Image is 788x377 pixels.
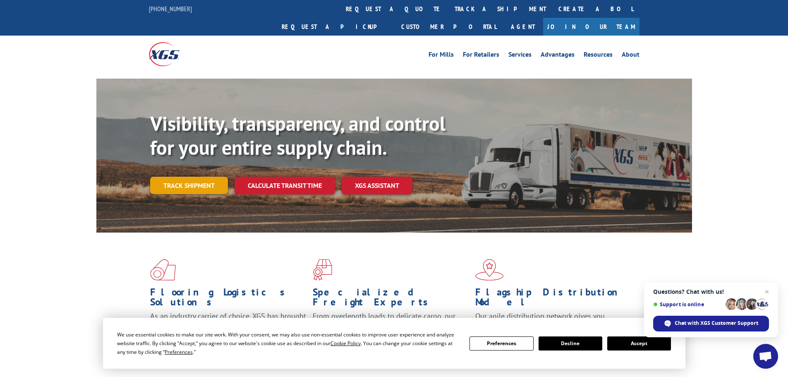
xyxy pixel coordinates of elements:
div: Chat with XGS Customer Support [653,316,769,331]
a: Services [508,51,532,60]
div: We use essential cookies to make our site work. With your consent, we may also use non-essential ... [117,330,460,356]
span: Questions? Chat with us! [653,288,769,295]
a: [PHONE_NUMBER] [149,5,192,13]
span: Our agile distribution network gives you nationwide inventory management on demand. [475,311,628,331]
button: Accept [607,336,671,351]
span: Cookie Policy [331,340,361,347]
a: Calculate transit time [235,177,335,195]
b: Visibility, transparency, and control for your entire supply chain. [150,110,445,160]
span: As an industry carrier of choice, XGS has brought innovation and dedication to flooring logistics... [150,311,306,341]
img: xgs-icon-total-supply-chain-intelligence-red [150,259,176,281]
a: Resources [584,51,613,60]
div: Open chat [753,344,778,369]
a: About [622,51,640,60]
img: xgs-icon-flagship-distribution-model-red [475,259,504,281]
div: Cookie Consent Prompt [103,318,685,369]
span: Close chat [762,287,772,297]
a: Customer Portal [395,18,503,36]
span: Preferences [165,348,193,355]
a: Request a pickup [275,18,395,36]
h1: Flagship Distribution Model [475,287,632,311]
p: From overlength loads to delicate cargo, our experienced staff knows the best way to move your fr... [313,311,469,348]
h1: Specialized Freight Experts [313,287,469,311]
a: Agent [503,18,543,36]
span: Support is online [653,301,723,307]
span: Chat with XGS Customer Support [675,319,758,327]
a: For Mills [429,51,454,60]
button: Decline [539,336,602,351]
a: Track shipment [150,177,228,194]
a: For Retailers [463,51,499,60]
h1: Flooring Logistics Solutions [150,287,307,311]
a: Join Our Team [543,18,640,36]
button: Preferences [469,336,533,351]
a: XGS ASSISTANT [342,177,412,195]
a: Advantages [541,51,575,60]
img: xgs-icon-focused-on-flooring-red [313,259,332,281]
